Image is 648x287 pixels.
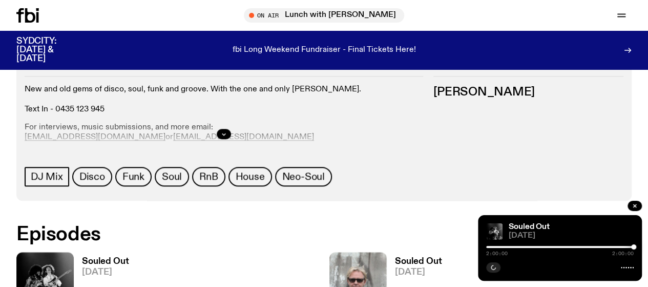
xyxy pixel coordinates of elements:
[275,167,332,186] a: Neo-Soul
[244,8,404,23] button: On AirLunch with [PERSON_NAME]
[82,268,129,277] span: [DATE]
[192,167,225,186] a: RnB
[433,87,623,98] h3: [PERSON_NAME]
[79,171,105,182] span: Disco
[433,64,623,76] h2: Hosts
[509,223,550,231] a: Souled Out
[115,167,152,186] a: Funk
[282,171,325,182] span: Neo-Soul
[122,171,144,182] span: Funk
[155,167,189,186] a: Soul
[509,232,634,240] span: [DATE]
[31,171,63,182] span: DJ Mix
[25,85,423,114] p: New and old gems of disco, soul, funk and groove. With the one and only [PERSON_NAME]. Text In - ...
[236,171,265,182] span: House
[199,171,218,182] span: RnB
[82,257,129,266] h3: Souled Out
[395,268,442,277] span: [DATE]
[486,251,508,256] span: 2:00:00
[33,64,72,70] span: 91 episodes
[612,251,634,256] span: 2:00:00
[16,37,82,63] h3: SYDCITY: [DATE] & [DATE]
[16,225,423,244] h2: Episodes
[395,257,442,266] h3: Souled Out
[25,167,69,186] a: DJ Mix
[228,167,272,186] a: House
[162,171,182,182] span: Soul
[233,46,416,55] p: fbi Long Weekend Fundraiser - Final Tickets Here!
[72,167,112,186] a: Disco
